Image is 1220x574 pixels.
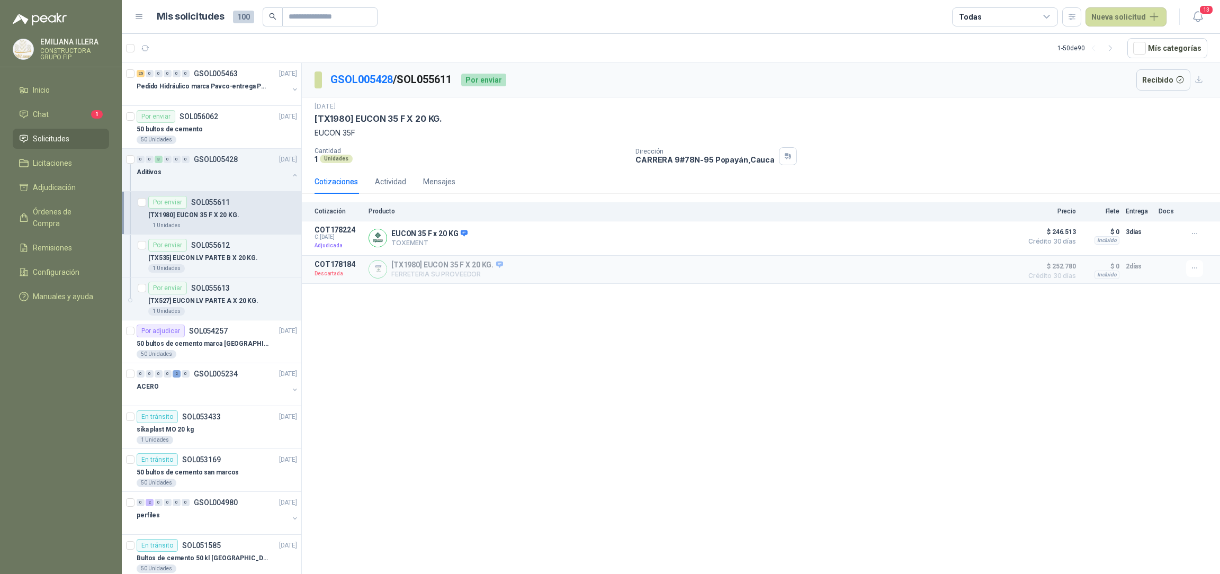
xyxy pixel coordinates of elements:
a: 0 2 0 0 0 0 GSOL004980[DATE] perfiles [137,496,299,530]
p: SOL055611 [191,199,230,206]
div: 0 [182,156,190,163]
p: Entrega [1126,208,1152,215]
p: ACERO [137,382,158,392]
a: Remisiones [13,238,109,258]
div: Cotizaciones [315,176,358,187]
p: Cotización [315,208,362,215]
p: EMILIANA ILLERA [40,38,109,46]
a: GSOL005428 [330,73,393,86]
span: Órdenes de Compra [33,206,99,229]
div: 0 [146,370,154,378]
p: COT178224 [315,226,362,234]
img: Company Logo [369,261,387,278]
span: Crédito 30 días [1023,238,1076,245]
p: Cantidad [315,147,627,155]
p: FERRETERIA SU PROVEEDOR [391,270,503,278]
p: SOL055613 [191,284,230,292]
h1: Mis solicitudes [157,9,225,24]
p: $ 0 [1082,260,1119,273]
p: GSOL005234 [194,370,238,378]
a: Configuración [13,262,109,282]
p: Flete [1082,208,1119,215]
p: EUCON 35 F x 20 KG [391,229,468,239]
a: Licitaciones [13,153,109,173]
div: Por enviar [137,110,175,123]
p: SOL054257 [189,327,228,335]
div: Por enviar [148,239,187,252]
p: EUCON 35F [315,127,1207,139]
p: Bultos de cemento 50 kl [GEOGRAPHIC_DATA] [137,553,268,563]
p: CONSTRUCTORA GRUPO FIP [40,48,109,60]
a: 26 0 0 0 0 0 GSOL005463[DATE] Pedido Hidráulico marca Pavco-entrega Popayán [137,67,299,101]
p: [DATE] [279,498,297,508]
span: $ 246.513 [1023,226,1076,238]
div: 1 Unidades [137,436,173,444]
div: 0 [164,156,172,163]
p: SOL055612 [191,241,230,249]
a: Órdenes de Compra [13,202,109,234]
a: Por enviarSOL055611[TX1980] EUCON 35 F X 20 KG.1 Unidades [122,192,301,235]
div: Por enviar [148,196,187,209]
span: 1 [91,110,103,119]
div: Todas [959,11,981,23]
div: 2 [146,499,154,506]
div: 3 [155,156,163,163]
div: Por enviar [461,74,506,86]
img: Logo peakr [13,13,67,25]
p: 50 bultos de cemento san marcos [137,468,239,478]
p: / SOL055611 [330,71,453,88]
div: 1 - 50 de 90 [1057,40,1119,57]
div: 0 [146,70,154,77]
div: 0 [155,70,163,77]
span: Chat [33,109,49,120]
div: 0 [155,499,163,506]
p: Pedido Hidráulico marca Pavco-entrega Popayán [137,82,268,92]
div: En tránsito [137,453,178,466]
div: Por adjudicar [137,325,185,337]
div: 0 [137,156,145,163]
span: Crédito 30 días [1023,273,1076,279]
p: SOL053169 [182,456,221,463]
div: 50 Unidades [137,350,176,358]
img: Company Logo [369,229,387,247]
a: 0 0 0 0 2 0 GSOL005234[DATE] ACERO [137,367,299,401]
span: Licitaciones [33,157,72,169]
span: search [269,13,276,20]
div: Incluido [1095,236,1119,245]
span: C: [DATE] [315,234,362,240]
a: Inicio [13,80,109,100]
p: [DATE] [279,326,297,336]
div: Por enviar [148,282,187,294]
button: Nueva solicitud [1086,7,1167,26]
span: 100 [233,11,254,23]
div: 0 [173,70,181,77]
p: [DATE] [279,112,297,122]
p: Descartada [315,268,362,279]
div: 0 [164,499,172,506]
a: Por enviarSOL055613[TX527] EUCON LV PARTE A X 20 KG.1 Unidades [122,277,301,320]
p: GSOL004980 [194,499,238,506]
p: Aditivos [137,167,162,177]
p: [TX1980] EUCON 35 F X 20 KG. [148,210,239,220]
p: Producto [369,208,1017,215]
span: Remisiones [33,242,72,254]
button: Recibido [1136,69,1191,91]
div: Incluido [1095,271,1119,279]
div: En tránsito [137,410,178,423]
p: [TX1980] EUCON 35 F X 20 KG. [391,261,503,270]
p: $ 0 [1082,226,1119,238]
span: Solicitudes [33,133,69,145]
div: Actividad [375,176,406,187]
div: 1 Unidades [148,221,185,230]
div: 2 [173,370,181,378]
p: [TX527] EUCON LV PARTE A X 20 KG. [148,296,258,306]
p: Dirección [635,148,775,155]
div: 0 [164,70,172,77]
button: Mís categorías [1127,38,1207,58]
div: Unidades [320,155,353,163]
p: GSOL005463 [194,70,238,77]
img: Company Logo [13,39,33,59]
span: 13 [1199,5,1214,15]
a: Por enviarSOL055612[TX535] EUCON LV PARTE B X 20 KG.1 Unidades [122,235,301,277]
p: CARRERA 9#78N-95 Popayán , Cauca [635,155,775,164]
